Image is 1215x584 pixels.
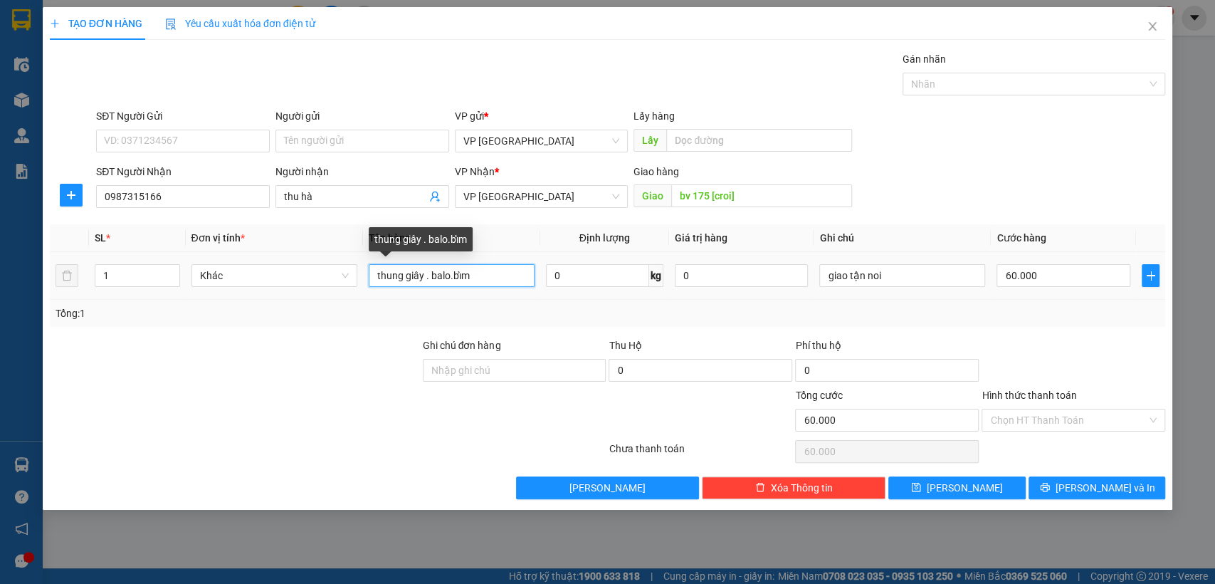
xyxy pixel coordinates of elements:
button: plus [1142,264,1159,287]
span: kg [649,264,663,287]
div: SĐT Người Nhận [96,164,270,179]
span: Tổng cước [795,390,842,401]
button: deleteXóa Thông tin [702,476,885,499]
span: user-add [429,191,441,202]
span: Yêu cầu xuất hóa đơn điện tử [165,18,315,29]
span: Định lượng [579,232,630,244]
span: [PERSON_NAME] [927,480,1003,496]
div: Phí thu hộ [795,338,979,359]
input: Dọc đường [671,184,852,207]
div: Tổng: 1 [56,306,470,321]
span: printer [1040,482,1050,494]
button: delete [56,264,78,287]
label: Ghi chú đơn hàng [423,340,501,351]
span: [PERSON_NAME] và In [1056,480,1155,496]
img: icon [165,19,177,30]
input: VD: Bàn, Ghế [369,264,535,287]
label: Hình thức thanh toán [982,390,1076,401]
div: VP gửi [455,108,628,124]
span: close [1147,21,1158,32]
span: Cước hàng [996,232,1046,244]
span: VP Sài Gòn [463,186,620,207]
button: plus [60,184,83,207]
span: Giao [633,184,671,207]
label: Gán nhãn [903,53,946,65]
input: 0 [675,264,809,287]
span: delete [755,482,765,494]
span: Xóa Thông tin [771,480,833,496]
th: Ghi chú [814,224,991,252]
span: plus [50,19,60,28]
span: Giao hàng [633,166,679,177]
span: Thu Hộ [609,340,641,351]
div: Người gửi [275,108,449,124]
button: [PERSON_NAME] [516,476,700,499]
input: Ghi Chú [819,264,985,287]
input: Ghi chú đơn hàng [423,359,606,382]
span: VP Nhận [455,166,495,177]
span: plus [61,189,82,201]
span: Đơn vị tính [191,232,245,244]
span: Lấy hàng [633,110,675,122]
span: SL [95,232,106,244]
button: Close [1132,7,1172,47]
span: Giá trị hàng [675,232,727,244]
span: [PERSON_NAME] [569,480,646,496]
div: Chưa thanh toán [608,441,794,466]
button: printer[PERSON_NAME] và In [1029,476,1165,499]
div: SĐT Người Gửi [96,108,270,124]
span: TẠO ĐƠN HÀNG [50,18,142,29]
input: Dọc đường [666,129,852,152]
button: save[PERSON_NAME] [888,476,1025,499]
span: Lấy [633,129,666,152]
span: Khác [200,265,349,286]
span: save [911,482,921,494]
span: VP Lộc Ninh [463,130,620,152]
span: plus [1142,270,1159,281]
div: Người nhận [275,164,449,179]
div: thung giây . balo.bỉm [369,227,473,251]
